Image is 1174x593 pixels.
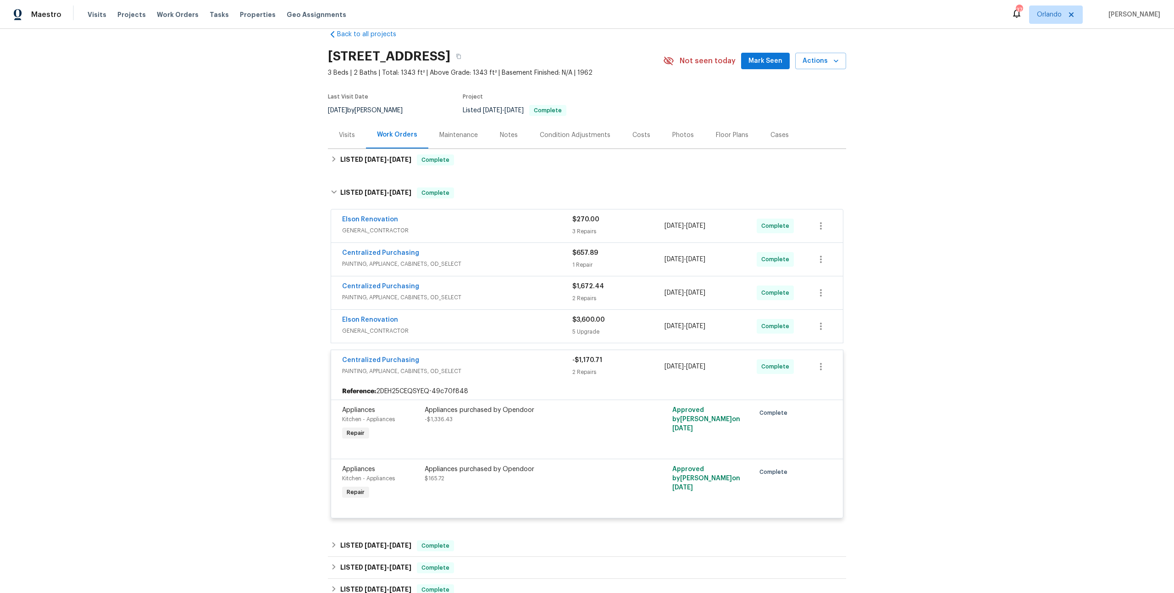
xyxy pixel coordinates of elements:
[572,327,665,336] div: 5 Upgrade
[342,216,398,223] a: Elson Renovation
[418,155,453,165] span: Complete
[365,586,411,593] span: -
[328,107,347,114] span: [DATE]
[761,322,793,331] span: Complete
[665,221,705,231] span: -
[572,227,665,236] div: 3 Repairs
[665,223,684,229] span: [DATE]
[572,216,599,223] span: $270.00
[803,55,839,67] span: Actions
[632,131,650,140] div: Costs
[672,466,740,491] span: Approved by [PERSON_NAME] on
[665,362,705,371] span: -
[365,189,387,196] span: [DATE]
[530,108,565,113] span: Complete
[389,156,411,163] span: [DATE]
[761,221,793,231] span: Complete
[210,11,229,18] span: Tasks
[328,149,846,171] div: LISTED [DATE]-[DATE]Complete
[117,10,146,19] span: Projects
[342,387,376,396] b: Reference:
[672,407,740,432] span: Approved by [PERSON_NAME] on
[680,56,736,66] span: Not seen today
[1037,10,1062,19] span: Orlando
[741,53,790,70] button: Mark Seen
[389,542,411,549] span: [DATE]
[365,564,387,571] span: [DATE]
[342,226,572,235] span: GENERAL_CONTRACTOR
[365,156,411,163] span: -
[418,541,453,550] span: Complete
[686,323,705,329] span: [DATE]
[439,131,478,140] div: Maintenance
[389,564,411,571] span: [DATE]
[483,107,524,114] span: -
[342,317,398,323] a: Elson Renovation
[572,357,602,363] span: -$1,170.71
[425,476,444,481] span: $165.72
[342,466,375,472] span: Appliances
[483,107,502,114] span: [DATE]
[88,10,106,19] span: Visits
[665,256,684,263] span: [DATE]
[759,467,791,477] span: Complete
[463,107,566,114] span: Listed
[340,187,411,198] h6: LISTED
[342,417,395,422] span: Kitchen - Appliances
[716,131,748,140] div: Floor Plans
[770,131,789,140] div: Cases
[389,189,411,196] span: [DATE]
[665,323,684,329] span: [DATE]
[342,259,572,269] span: PAINTING, APPLIANCE, CABINETS, OD_SELECT
[665,322,705,331] span: -
[287,10,346,19] span: Geo Assignments
[665,290,684,296] span: [DATE]
[328,94,368,99] span: Last Visit Date
[328,105,414,116] div: by [PERSON_NAME]
[665,255,705,264] span: -
[331,383,843,400] div: 2DEH25CEQSYEQ-49c70f848
[759,408,791,417] span: Complete
[340,562,411,573] h6: LISTED
[1105,10,1160,19] span: [PERSON_NAME]
[342,476,395,481] span: Kitchen - Appliances
[500,131,518,140] div: Notes
[504,107,524,114] span: [DATE]
[572,260,665,269] div: 1 Repair
[1016,5,1022,15] div: 37
[540,131,610,140] div: Condition Adjustments
[761,255,793,264] span: Complete
[328,30,416,39] a: Back to all projects
[340,154,411,165] h6: LISTED
[340,540,411,551] h6: LISTED
[365,564,411,571] span: -
[328,178,846,208] div: LISTED [DATE]-[DATE]Complete
[572,250,598,256] span: $657.89
[761,362,793,371] span: Complete
[425,417,453,422] span: -$1,336.43
[365,189,411,196] span: -
[795,53,846,70] button: Actions
[572,368,665,377] div: 2 Repairs
[463,94,483,99] span: Project
[425,406,626,415] div: Appliances purchased by Opendoor
[328,535,846,557] div: LISTED [DATE]-[DATE]Complete
[450,48,467,65] button: Copy Address
[672,425,693,432] span: [DATE]
[342,326,572,335] span: GENERAL_CONTRACTOR
[365,586,387,593] span: [DATE]
[572,317,605,323] span: $3,600.00
[328,68,663,77] span: 3 Beds | 2 Baths | Total: 1343 ft² | Above Grade: 1343 ft² | Basement Finished: N/A | 1962
[686,363,705,370] span: [DATE]
[665,288,705,297] span: -
[365,542,387,549] span: [DATE]
[748,55,782,67] span: Mark Seen
[572,294,665,303] div: 2 Repairs
[389,586,411,593] span: [DATE]
[686,290,705,296] span: [DATE]
[425,465,626,474] div: Appliances purchased by Opendoor
[572,283,604,290] span: $1,672.44
[418,188,453,198] span: Complete
[761,288,793,297] span: Complete
[342,367,572,376] span: PAINTING, APPLIANCE, CABINETS, OD_SELECT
